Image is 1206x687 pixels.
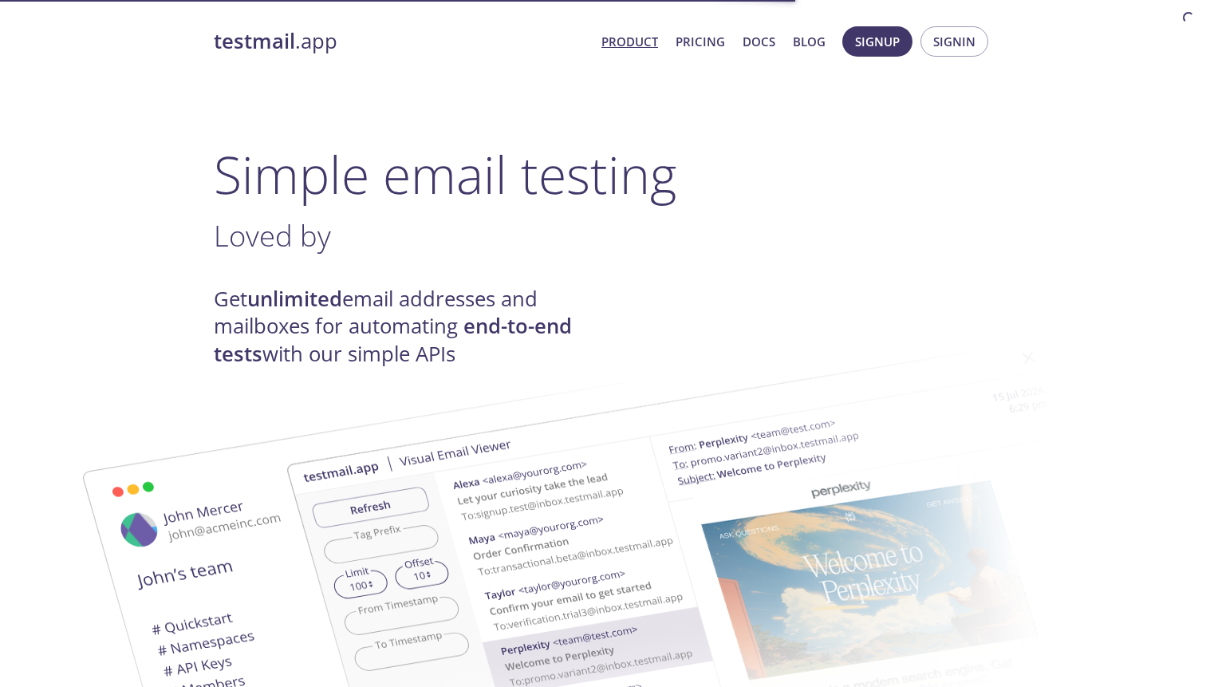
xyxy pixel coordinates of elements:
[214,312,572,367] strong: end-to-end tests
[676,31,725,52] a: Pricing
[855,31,900,52] span: Signup
[247,285,342,313] strong: unlimited
[214,144,992,205] h1: Simple email testing
[920,26,988,57] button: Signin
[842,26,912,57] button: Signup
[214,286,603,368] h4: Get email addresses and mailboxes for automating with our simple APIs
[214,215,331,255] span: Loved by
[743,31,775,52] a: Docs
[601,31,658,52] a: Product
[933,31,975,52] span: Signin
[214,27,295,55] strong: testmail
[214,28,589,55] a: testmail.app
[793,31,826,52] a: Blog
